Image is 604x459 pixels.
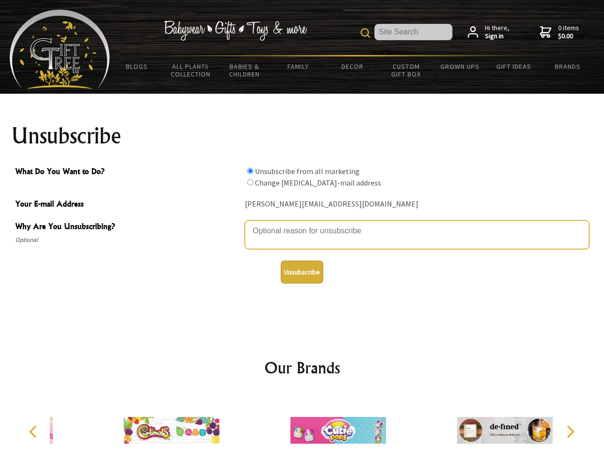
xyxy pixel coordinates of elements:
[255,166,360,176] label: Unsubscribe from all marketing
[560,421,581,442] button: Next
[485,24,509,41] span: Hi there,
[325,56,379,76] a: Decor
[24,421,45,442] button: Previous
[485,32,509,41] strong: Sign in
[541,56,595,76] a: Brands
[247,179,253,186] input: What Do You Want to Do?
[19,356,585,379] h2: Our Brands
[361,28,370,38] img: product search
[164,56,218,84] a: All Plants Collection
[255,178,381,187] label: Change [MEDICAL_DATA]-mail address
[218,56,272,84] a: Babies & Children
[11,124,593,147] h1: Unsubscribe
[468,24,509,41] a: Hi there,Sign in
[15,165,240,179] span: What Do You Want to Do?
[433,56,487,76] a: Grown Ups
[272,56,326,76] a: Family
[247,168,253,174] input: What Do You Want to Do?
[15,234,240,246] span: Optional
[245,220,589,249] textarea: Why Are You Unsubscribing?
[15,220,240,234] span: Why Are You Unsubscribing?
[10,10,110,89] img: Babyware - Gifts - Toys and more...
[558,32,579,41] strong: $0.00
[110,56,164,76] a: BLOGS
[15,198,240,212] span: Your E-mail Address
[245,197,589,212] div: [PERSON_NAME][EMAIL_ADDRESS][DOMAIN_NAME]
[558,23,579,41] span: 0 items
[487,56,541,76] a: Gift Ideas
[164,21,307,41] img: Babywear - Gifts - Toys & more
[379,56,433,84] a: Custom Gift Box
[281,261,323,284] button: Unsubscribe
[374,24,452,40] input: Site Search
[540,24,579,41] a: 0 items$0.00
